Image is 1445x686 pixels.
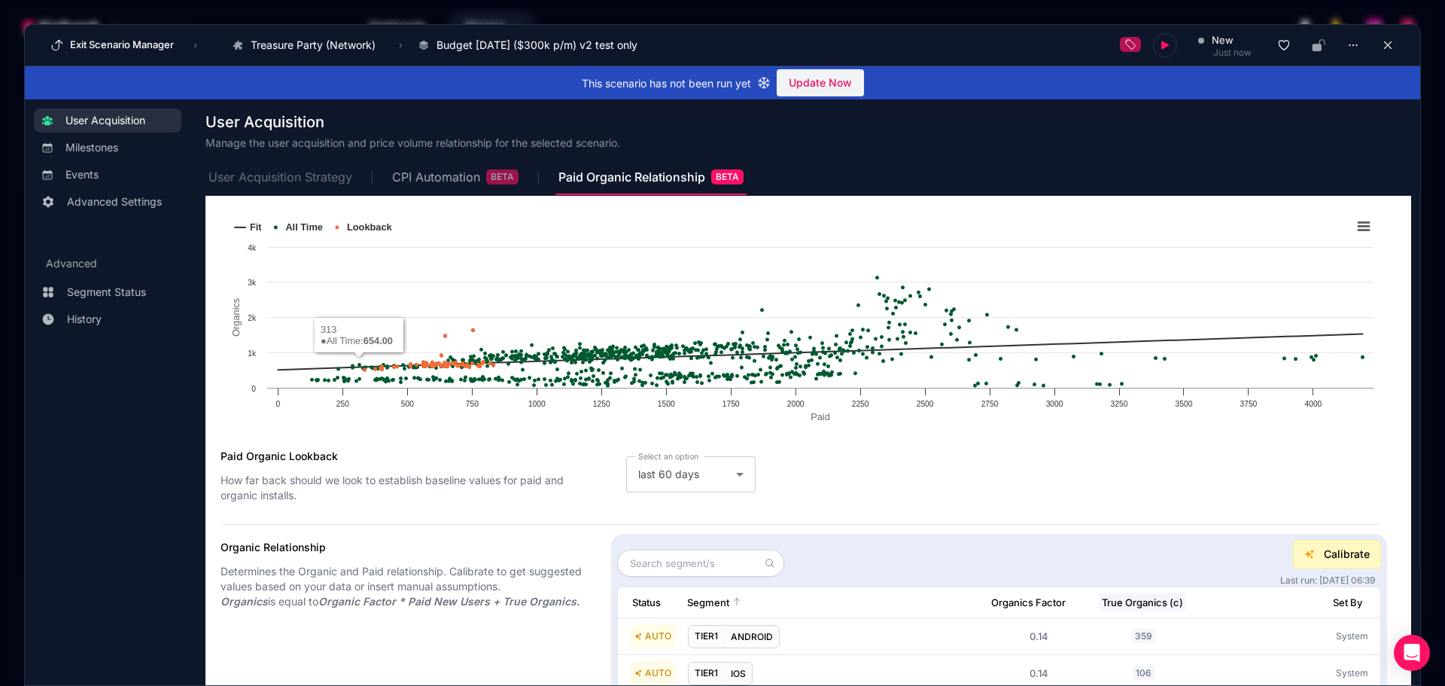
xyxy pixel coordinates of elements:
span: BETA [711,169,744,184]
span: This scenario has not been run yet [582,75,751,91]
text: 2500 [917,400,934,408]
text: 3000 [1046,400,1063,408]
a: Segment Status [34,280,181,304]
span: Events [65,167,99,182]
div: Paid Organic Relationship [558,169,744,184]
button: Calibrate [1293,540,1381,569]
span: AUTO [645,667,671,679]
span: User Acquisition Strategy [208,171,352,183]
text: 3k [248,279,257,287]
text: Lookback [347,221,393,233]
text: 0 [251,385,256,393]
span: BETA [486,169,519,184]
span: Advanced Settings [67,194,162,209]
a: Milestones [34,136,181,160]
text: 750 [466,400,479,408]
text: 2250 [852,400,869,408]
strong: Organics [221,595,268,608]
span: System [1336,667,1368,679]
h3: Organic Relationship [221,540,326,555]
span: Segment Status [67,285,146,300]
text: 1250 [593,400,610,408]
h3: Paid Organic Lookback [221,449,338,464]
span: History [67,312,102,327]
h3: Advanced [34,256,181,277]
div: 0.14 [988,629,1090,644]
span: Segment [687,596,729,608]
div: Open Intercom Messenger [1394,635,1430,671]
button: Exit Scenario Manager [46,33,178,57]
span: True Organics (c) [1099,593,1186,611]
span: TIER1 [695,630,718,642]
a: Advanced Settings [34,190,181,214]
div: CPI Automation [392,169,519,184]
button: AUTOTIER1ANDROID0.14359System [618,617,1380,654]
text: 2000 [787,400,805,408]
span: Milestones [65,140,118,155]
button: Status [630,595,675,610]
div: Just now [1198,48,1252,57]
span: AUTO [645,630,671,642]
span: Set By [1333,595,1368,610]
div: IOS [724,663,752,684]
span: Status [632,596,661,608]
a: History [34,307,181,331]
span: Organics Factor [991,596,1066,608]
text: All Time [285,221,323,233]
h3: How far back should we look to establish baseline values for paid and organic installs. [221,473,587,503]
span: Last run: [DATE] 06:39 [1280,575,1381,587]
span: last 60 days [638,468,699,480]
text: 4k [248,244,257,252]
text: Paid [811,411,830,422]
text: 1k [248,349,257,358]
button: Segment [687,595,784,610]
input: Search segment/s [617,550,784,577]
span: User Acquisition [205,114,324,130]
text: 3750 [1240,400,1258,408]
span: Update Now [789,72,852,94]
button: Organics Factor [984,595,1085,610]
span: System [1336,630,1368,642]
text: 3500 [1176,400,1193,408]
h3: Manage the user acquisition and price volume relationship for the selected scenario. [205,136,1396,151]
a: Events [34,163,181,187]
text: 1750 [722,400,740,408]
span: Calibrate [1324,547,1370,562]
text: 2750 [981,400,999,408]
text: Fit [250,221,262,233]
div: ANDROID [724,626,779,648]
em: Organic Factor * Paid New Users + True Organics. [318,595,580,608]
span: 359 [1132,629,1155,643]
a: User Acquisition [34,108,181,133]
h3: Determines the Organic and Paid relationship. Calibrate to get suggested values based on your dat... [221,564,587,609]
mat-label: Select an option [638,451,698,461]
button: True Organics (c) [1097,593,1199,611]
text: 250 [336,400,349,408]
text: 1000 [528,400,546,408]
text: 500 [401,400,414,408]
span: TIER1 [695,667,718,679]
span: 106 [1133,666,1154,680]
button: Update Now [777,69,864,96]
text: 1500 [658,400,675,408]
text: Organics [230,298,242,337]
span: User Acquisition [65,113,145,128]
div: 0.14 [988,666,1090,681]
text: 3250 [1111,400,1128,408]
text: 0 [276,400,281,408]
text: 4000 [1305,400,1322,408]
text: 2k [248,314,257,322]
